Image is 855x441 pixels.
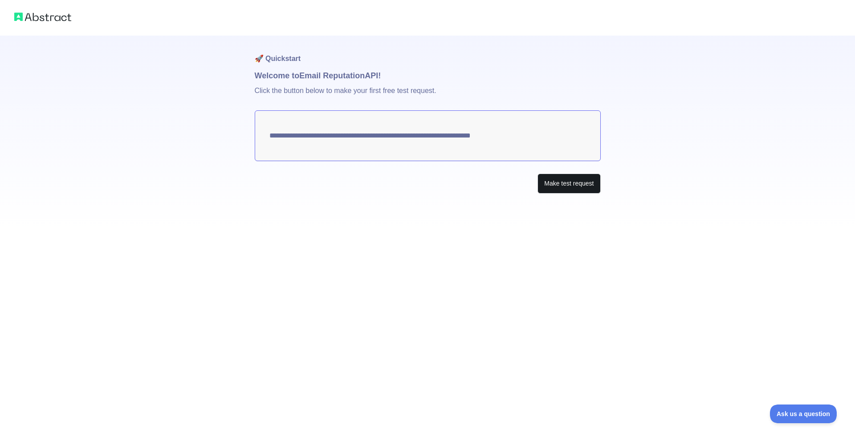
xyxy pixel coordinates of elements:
[537,174,600,194] button: Make test request
[255,69,601,82] h1: Welcome to Email Reputation API!
[14,11,71,23] img: Abstract logo
[255,36,601,69] h1: 🚀 Quickstart
[770,405,837,423] iframe: Toggle Customer Support
[255,82,601,110] p: Click the button below to make your first free test request.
